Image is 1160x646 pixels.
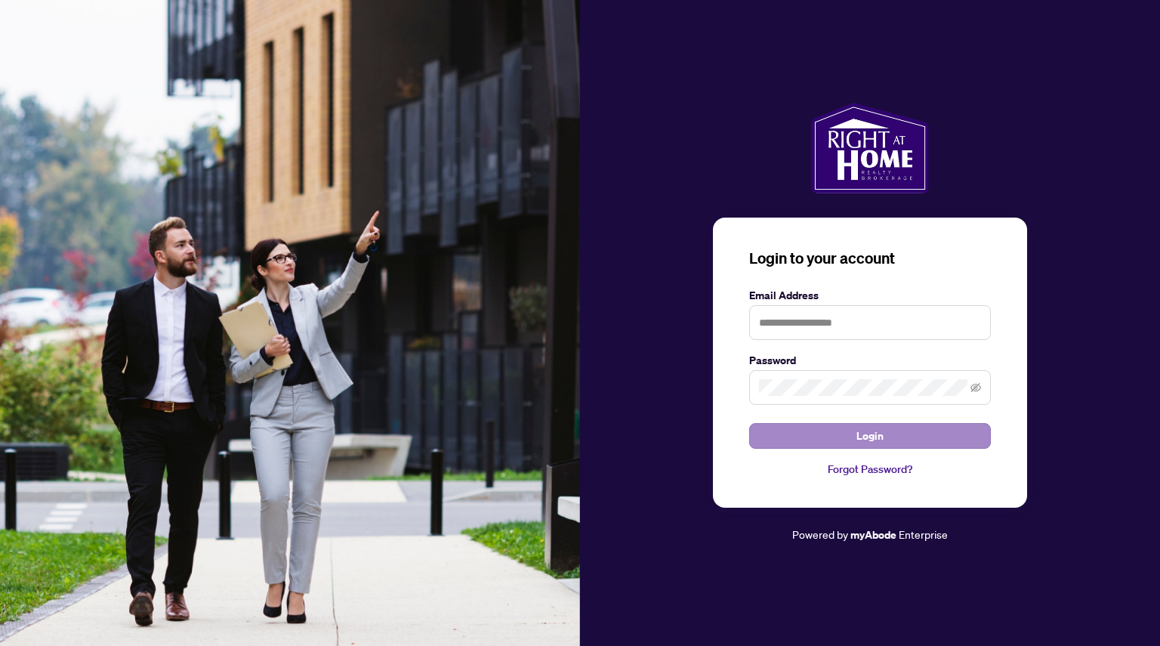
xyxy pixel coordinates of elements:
label: Email Address [749,287,991,304]
button: Login [749,423,991,449]
label: Password [749,352,991,369]
a: Forgot Password? [749,461,991,478]
a: myAbode [850,527,896,543]
span: Enterprise [899,527,948,541]
span: Powered by [792,527,848,541]
h3: Login to your account [749,248,991,269]
span: eye-invisible [970,382,981,393]
img: ma-logo [811,103,928,193]
span: Login [856,424,884,448]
